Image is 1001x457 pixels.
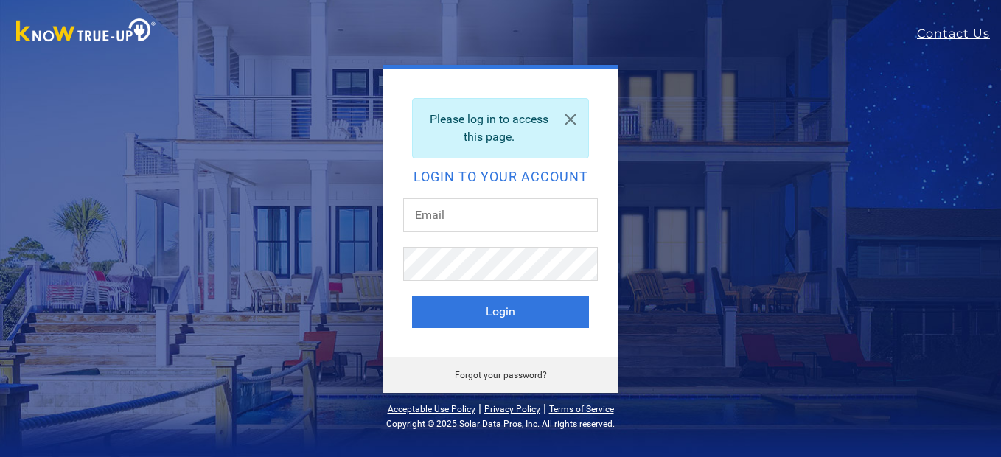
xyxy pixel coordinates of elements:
img: Know True-Up [9,15,164,49]
a: Acceptable Use Policy [388,404,475,414]
span: | [478,401,481,415]
h2: Login to your account [412,170,589,184]
a: Terms of Service [549,404,614,414]
a: Forgot your password? [455,370,547,380]
a: Contact Us [917,25,1001,43]
span: | [543,401,546,415]
a: Privacy Policy [484,404,540,414]
div: Please log in to access this page. [412,98,589,158]
button: Login [412,296,589,328]
input: Email [403,198,598,232]
a: Close [553,99,588,140]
